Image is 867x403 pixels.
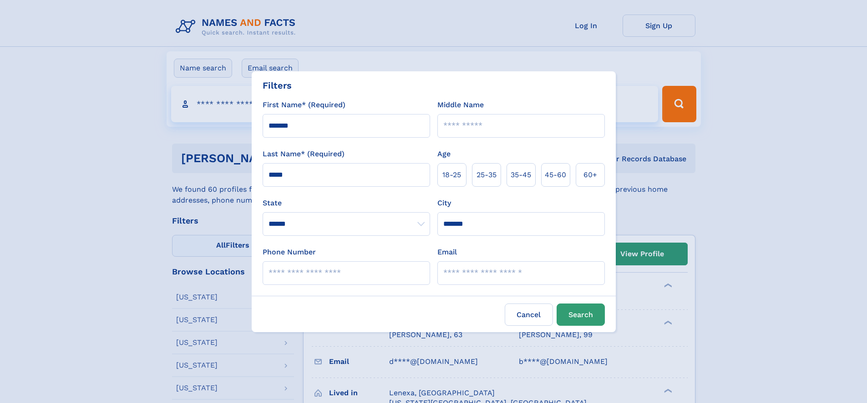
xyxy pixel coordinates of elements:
button: Search [557,303,605,326]
label: Email [437,247,457,258]
span: 18‑25 [442,169,461,180]
label: Last Name* (Required) [263,149,345,159]
span: 60+ [583,169,597,180]
label: Age [437,149,451,159]
label: First Name* (Required) [263,100,345,110]
div: Filters [263,79,292,92]
span: 25‑35 [477,169,497,180]
label: Cancel [505,303,553,326]
span: 35‑45 [511,169,531,180]
label: Middle Name [437,100,484,110]
label: State [263,198,430,209]
span: 45‑60 [545,169,566,180]
label: Phone Number [263,247,316,258]
label: City [437,198,451,209]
